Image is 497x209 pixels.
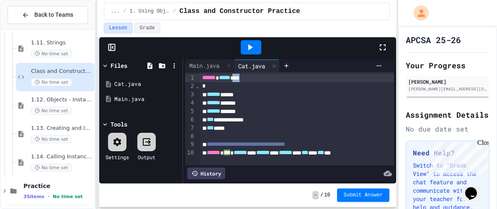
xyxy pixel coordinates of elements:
[195,83,199,89] span: Fold line
[462,175,489,201] iframe: chat widget
[413,148,482,158] h3: Need Help?
[3,3,58,53] div: Chat with us now!Close
[344,192,383,199] span: Submit Answer
[180,6,300,16] span: Class and Constructor Practice
[31,153,93,160] span: 1.14. Calling Instance Methods
[406,109,489,121] h2: Assignment Details
[185,132,196,141] div: 8
[408,78,487,85] div: [PERSON_NAME]
[234,62,269,70] div: Cat.java
[31,107,72,115] span: No time set
[405,3,431,23] div: My Account
[185,107,196,116] div: 5
[114,80,180,88] div: Cat.java
[31,68,93,75] span: Class and Constructor Practice
[185,82,196,90] div: 2
[8,6,88,24] button: Back to Teams
[185,116,196,124] div: 6
[324,192,330,199] span: 10
[320,192,323,199] span: /
[134,23,160,34] button: Grade
[185,149,196,165] div: 10
[31,78,72,86] span: No time set
[185,61,224,70] div: Main.java
[406,34,461,46] h1: APCSA 25-26
[234,59,280,72] div: Cat.java
[111,8,120,15] span: ...
[23,182,93,190] span: Practice
[104,23,133,34] button: Lesson
[111,61,127,70] div: Files
[48,193,49,200] span: •
[106,153,129,161] div: Settings
[111,120,127,129] div: Tools
[337,188,390,202] button: Submit Answer
[23,194,44,199] span: 35 items
[31,135,72,143] span: No time set
[187,168,225,179] div: History
[427,139,489,175] iframe: chat widget
[31,50,72,58] span: No time set
[138,153,155,161] div: Output
[31,164,72,172] span: No time set
[173,8,176,15] span: /
[31,96,93,103] span: 1.12. Objects - Instances of Classes
[185,90,196,99] div: 3
[406,124,489,134] div: No due date set
[312,191,319,199] span: -
[185,99,196,107] div: 4
[185,59,234,72] div: Main.java
[123,8,126,15] span: /
[114,95,180,103] div: Main.java
[408,86,487,92] div: [PERSON_NAME][EMAIL_ADDRESS][DOMAIN_NAME]
[185,140,196,149] div: 9
[406,59,489,71] h2: Your Progress
[185,74,196,82] div: 1
[185,124,196,132] div: 7
[53,194,83,199] span: No time set
[129,8,170,15] span: 1. Using Objects and Methods
[31,125,93,132] span: 1.13. Creating and Initializing Objects: Constructors
[34,10,73,19] span: Back to Teams
[31,39,93,46] span: 1.11. Strings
